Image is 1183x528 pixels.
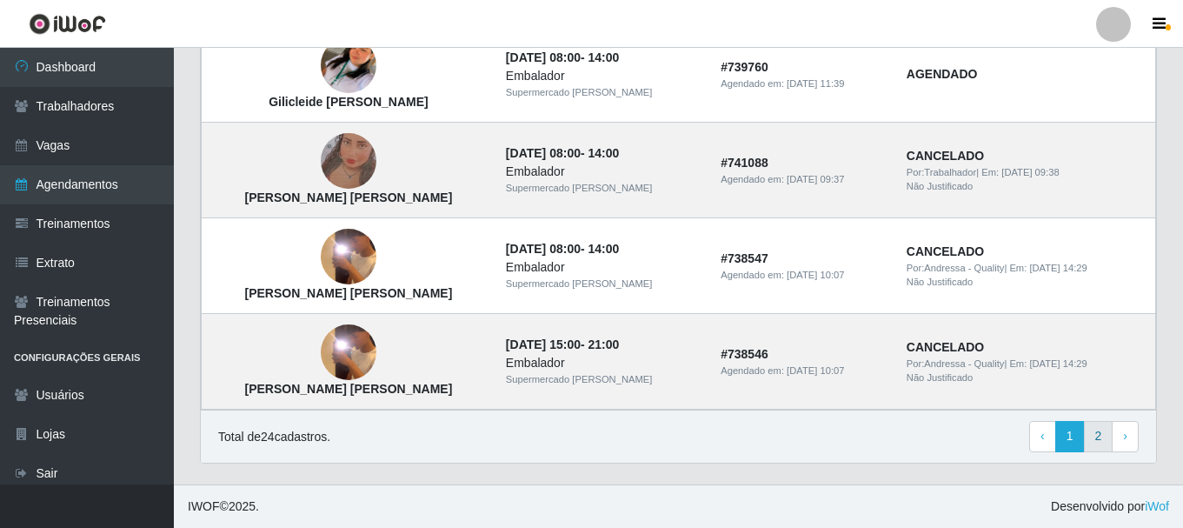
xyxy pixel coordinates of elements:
[245,382,453,396] strong: [PERSON_NAME] [PERSON_NAME]
[506,146,619,160] strong: -
[506,50,619,64] strong: -
[907,67,978,81] strong: AGENDADO
[721,77,886,91] div: Agendado em:
[506,338,581,351] time: [DATE] 15:00
[907,165,1145,180] div: | Em:
[588,146,620,160] time: 14:00
[787,174,844,184] time: [DATE] 09:37
[506,181,700,196] div: Supermercado [PERSON_NAME]
[29,13,106,35] img: CoreUI Logo
[245,286,453,300] strong: [PERSON_NAME] [PERSON_NAME]
[506,50,581,64] time: [DATE] 08:00
[907,357,1145,371] div: | Em:
[218,428,330,446] p: Total de 24 cadastros.
[321,195,376,318] img: Harlley Gean Santos de Farias
[1040,429,1045,443] span: ‹
[588,338,620,351] time: 21:00
[321,17,376,116] img: Gilicleide Chirle de Lucena
[506,372,700,387] div: Supermercado [PERSON_NAME]
[506,258,700,277] div: Embalador
[1145,499,1169,513] a: iWof
[907,358,1005,369] span: Por: Andressa - Quality
[588,50,620,64] time: 14:00
[1029,421,1056,452] a: Previous
[907,371,1145,385] div: Não Justificado
[721,251,768,265] strong: # 738547
[721,347,768,361] strong: # 738546
[506,354,700,372] div: Embalador
[506,277,700,291] div: Supermercado [PERSON_NAME]
[787,270,844,280] time: [DATE] 10:07
[787,365,844,376] time: [DATE] 10:07
[1055,421,1085,452] a: 1
[907,149,984,163] strong: CANCELADO
[1001,167,1059,177] time: [DATE] 09:38
[506,242,619,256] strong: -
[506,338,619,351] strong: -
[1029,421,1139,452] nav: pagination
[1029,358,1087,369] time: [DATE] 14:29
[907,244,984,258] strong: CANCELADO
[1112,421,1139,452] a: Next
[721,60,768,74] strong: # 739760
[321,291,376,414] img: Harlley Gean Santos de Farias
[1029,263,1087,273] time: [DATE] 14:29
[787,78,844,89] time: [DATE] 11:39
[321,99,376,223] img: Heloísa Patrícia Fernandes Barbosa
[907,340,984,354] strong: CANCELADO
[506,67,700,85] div: Embalador
[269,95,429,109] strong: Gilicleide [PERSON_NAME]
[907,167,976,177] span: Por: Trabalhador
[506,146,581,160] time: [DATE] 08:00
[721,364,886,378] div: Agendado em:
[907,261,1145,276] div: | Em:
[721,268,886,283] div: Agendado em:
[1051,498,1169,516] span: Desenvolvido por
[506,163,700,181] div: Embalador
[1084,421,1113,452] a: 2
[907,263,1005,273] span: Por: Andressa - Quality
[721,156,768,170] strong: # 741088
[721,172,886,187] div: Agendado em:
[1123,429,1127,443] span: ›
[506,85,700,100] div: Supermercado [PERSON_NAME]
[245,190,453,204] strong: [PERSON_NAME] [PERSON_NAME]
[588,242,620,256] time: 14:00
[188,499,220,513] span: IWOF
[188,498,259,516] span: © 2025 .
[907,179,1145,194] div: Não Justificado
[907,275,1145,290] div: Não Justificado
[506,242,581,256] time: [DATE] 08:00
